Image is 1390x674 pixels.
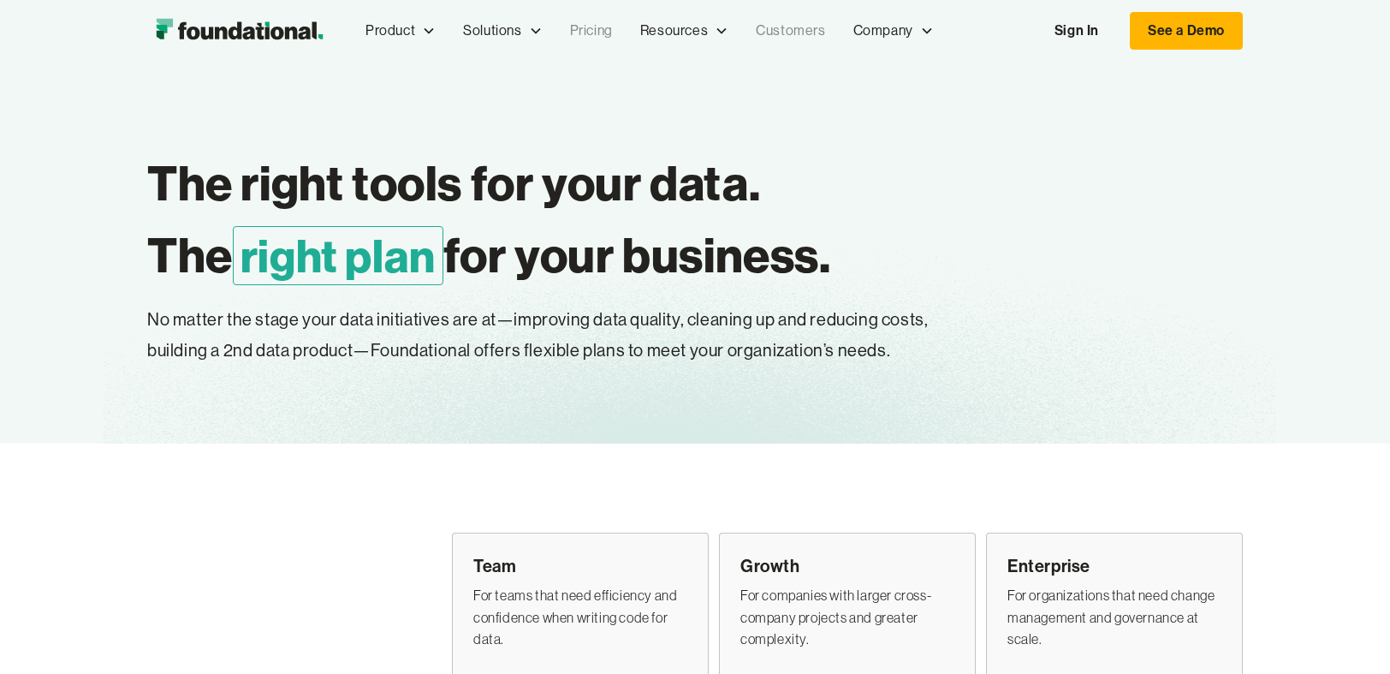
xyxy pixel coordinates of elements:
div: Solutions [463,20,521,42]
div: Team [473,554,687,578]
div: Growth [740,554,954,578]
span: right plan [233,226,443,285]
a: Pricing [556,3,627,59]
div: For organizations that need change management and governance at scale. [1007,585,1221,651]
div: Enterprise [1007,554,1221,578]
div: Company [840,3,947,59]
a: Sign In [1037,13,1116,49]
div: Resources [640,20,708,42]
div: For companies with larger cross-company projects and greater complexity. [740,585,954,651]
a: See a Demo [1130,12,1243,50]
h1: The right tools for your data. The for your business. [147,147,1084,291]
div: Company [853,20,913,42]
div: Product [352,3,449,59]
a: home [147,14,331,48]
img: Foundational Logo [147,14,331,48]
a: Customers [742,3,839,59]
div: Solutions [449,3,555,59]
div: Product [365,20,415,42]
iframe: Chat Widget [1304,592,1390,674]
div: Resources [627,3,742,59]
div: For teams that need efficiency and confidence when writing code for data. [473,585,687,651]
p: No matter the stage your data initiatives are at—improving data quality, cleaning up and reducing... [147,305,1024,367]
